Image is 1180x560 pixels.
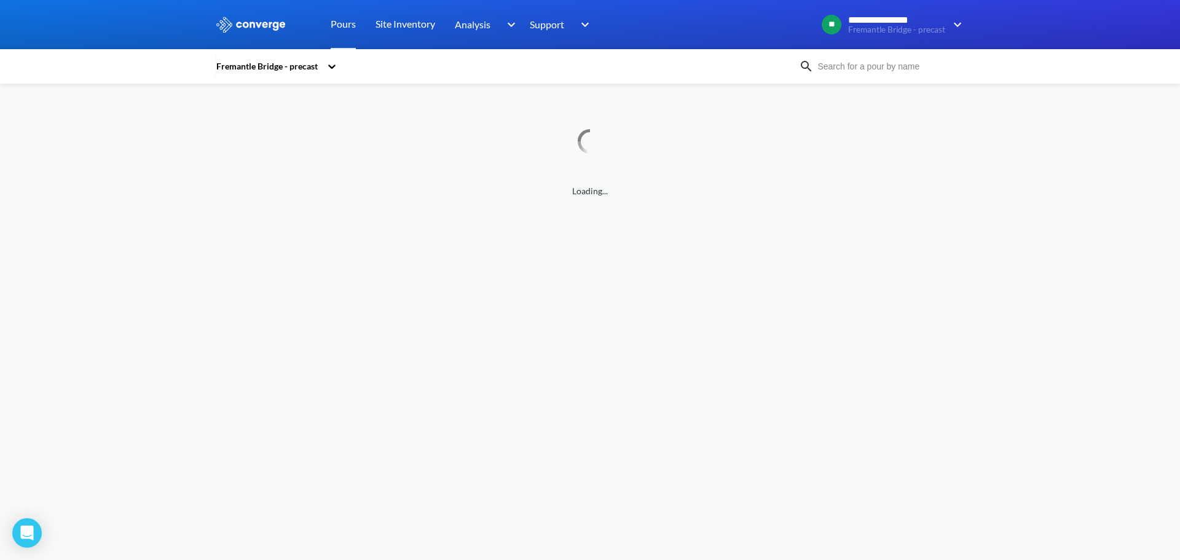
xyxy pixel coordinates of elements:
[799,59,814,74] img: icon-search.svg
[215,60,321,73] div: Fremantle Bridge - precast
[530,17,564,32] span: Support
[215,17,286,33] img: logo_ewhite.svg
[848,25,945,34] span: Fremantle Bridge - precast
[12,518,42,548] div: Open Intercom Messenger
[499,17,519,32] img: downArrow.svg
[215,184,965,198] span: Loading...
[573,17,592,32] img: downArrow.svg
[945,17,965,32] img: downArrow.svg
[814,60,962,73] input: Search for a pour by name
[455,17,490,32] span: Analysis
